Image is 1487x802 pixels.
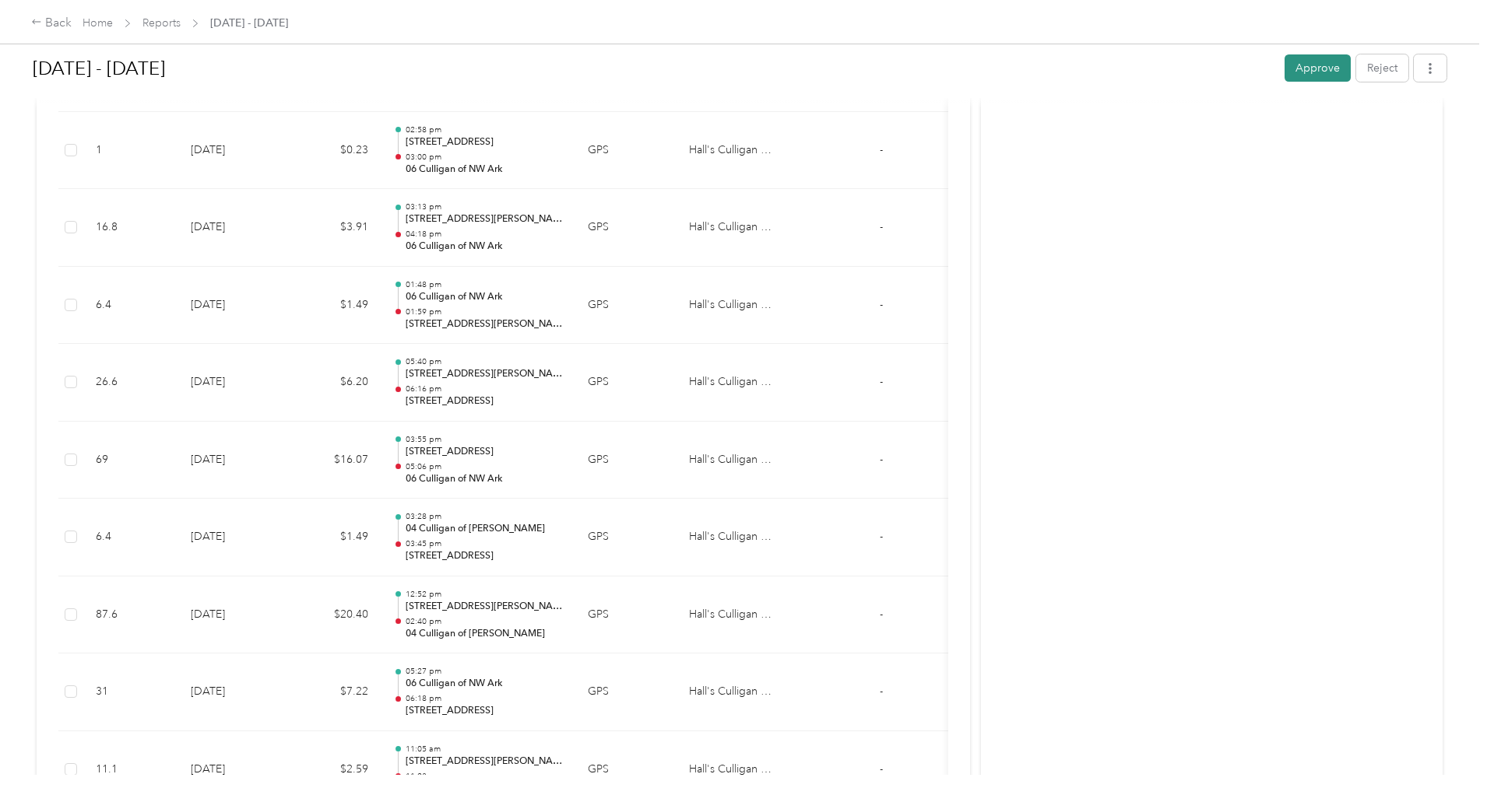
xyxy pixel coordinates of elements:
[575,344,677,422] td: GPS
[178,653,287,731] td: [DATE]
[33,50,1274,87] h1: Aug 1 - 31, 2025
[287,112,381,190] td: $0.23
[406,306,563,317] p: 01:59 pm
[575,653,677,731] td: GPS
[880,608,883,621] span: -
[406,461,563,472] p: 05:06 pm
[677,653,793,731] td: Hall's Culligan Water
[1356,54,1408,82] button: Reject
[210,15,288,31] span: [DATE] - [DATE]
[406,511,563,522] p: 03:28 pm
[406,538,563,549] p: 03:45 pm
[287,422,381,499] td: $16.07
[677,576,793,654] td: Hall's Culligan Water
[406,755,563,769] p: [STREET_ADDRESS][PERSON_NAME]
[406,616,563,627] p: 02:40 pm
[406,693,563,704] p: 06:18 pm
[178,189,287,267] td: [DATE]
[1285,54,1351,82] button: Approve
[406,356,563,367] p: 05:40 pm
[880,685,883,698] span: -
[178,344,287,422] td: [DATE]
[178,267,287,345] td: [DATE]
[880,220,883,233] span: -
[406,704,563,718] p: [STREET_ADDRESS]
[677,499,793,576] td: Hall's Culligan Water
[406,771,563,782] p: 11:23 am
[575,112,677,190] td: GPS
[83,344,178,422] td: 26.6
[1400,715,1487,802] iframe: Everlance-gr Chat Button Frame
[178,576,287,654] td: [DATE]
[575,576,677,654] td: GPS
[83,499,178,576] td: 6.4
[287,344,381,422] td: $6.20
[83,189,178,267] td: 16.8
[880,453,883,466] span: -
[406,600,563,614] p: [STREET_ADDRESS][PERSON_NAME]
[406,135,563,149] p: [STREET_ADDRESS]
[406,677,563,691] p: 06 Culligan of NW Ark
[142,16,181,30] a: Reports
[287,267,381,345] td: $1.49
[83,267,178,345] td: 6.4
[178,499,287,576] td: [DATE]
[880,298,883,311] span: -
[406,229,563,240] p: 04:18 pm
[178,422,287,499] td: [DATE]
[406,163,563,177] p: 06 Culligan of NW Ark
[83,653,178,731] td: 31
[406,279,563,290] p: 01:48 pm
[406,445,563,459] p: [STREET_ADDRESS]
[677,267,793,345] td: Hall's Culligan Water
[83,112,178,190] td: 1
[406,549,563,563] p: [STREET_ADDRESS]
[406,290,563,304] p: 06 Culligan of NW Ark
[406,666,563,677] p: 05:27 pm
[880,762,883,776] span: -
[677,112,793,190] td: Hall's Culligan Water
[406,744,563,755] p: 11:05 am
[406,383,563,394] p: 06:16 pm
[287,576,381,654] td: $20.40
[406,589,563,600] p: 12:52 pm
[406,152,563,163] p: 03:00 pm
[83,422,178,499] td: 69
[287,189,381,267] td: $3.91
[677,344,793,422] td: Hall's Culligan Water
[406,317,563,331] p: [STREET_ADDRESS][PERSON_NAME]
[880,530,883,543] span: -
[406,212,563,226] p: [STREET_ADDRESS][PERSON_NAME]
[406,240,563,254] p: 06 Culligan of NW Ark
[406,627,563,641] p: 04 Culligan of [PERSON_NAME]
[83,16,113,30] a: Home
[31,14,72,33] div: Back
[406,394,563,408] p: [STREET_ADDRESS]
[575,189,677,267] td: GPS
[178,112,287,190] td: [DATE]
[406,472,563,486] p: 06 Culligan of NW Ark
[575,422,677,499] td: GPS
[287,499,381,576] td: $1.49
[406,124,563,135] p: 02:58 pm
[677,422,793,499] td: Hall's Culligan Water
[287,653,381,731] td: $7.22
[575,267,677,345] td: GPS
[575,499,677,576] td: GPS
[406,201,563,212] p: 03:13 pm
[406,522,563,536] p: 04 Culligan of [PERSON_NAME]
[677,189,793,267] td: Hall's Culligan Water
[880,375,883,388] span: -
[880,143,883,156] span: -
[83,576,178,654] td: 87.6
[406,434,563,445] p: 03:55 pm
[406,367,563,381] p: [STREET_ADDRESS][PERSON_NAME]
